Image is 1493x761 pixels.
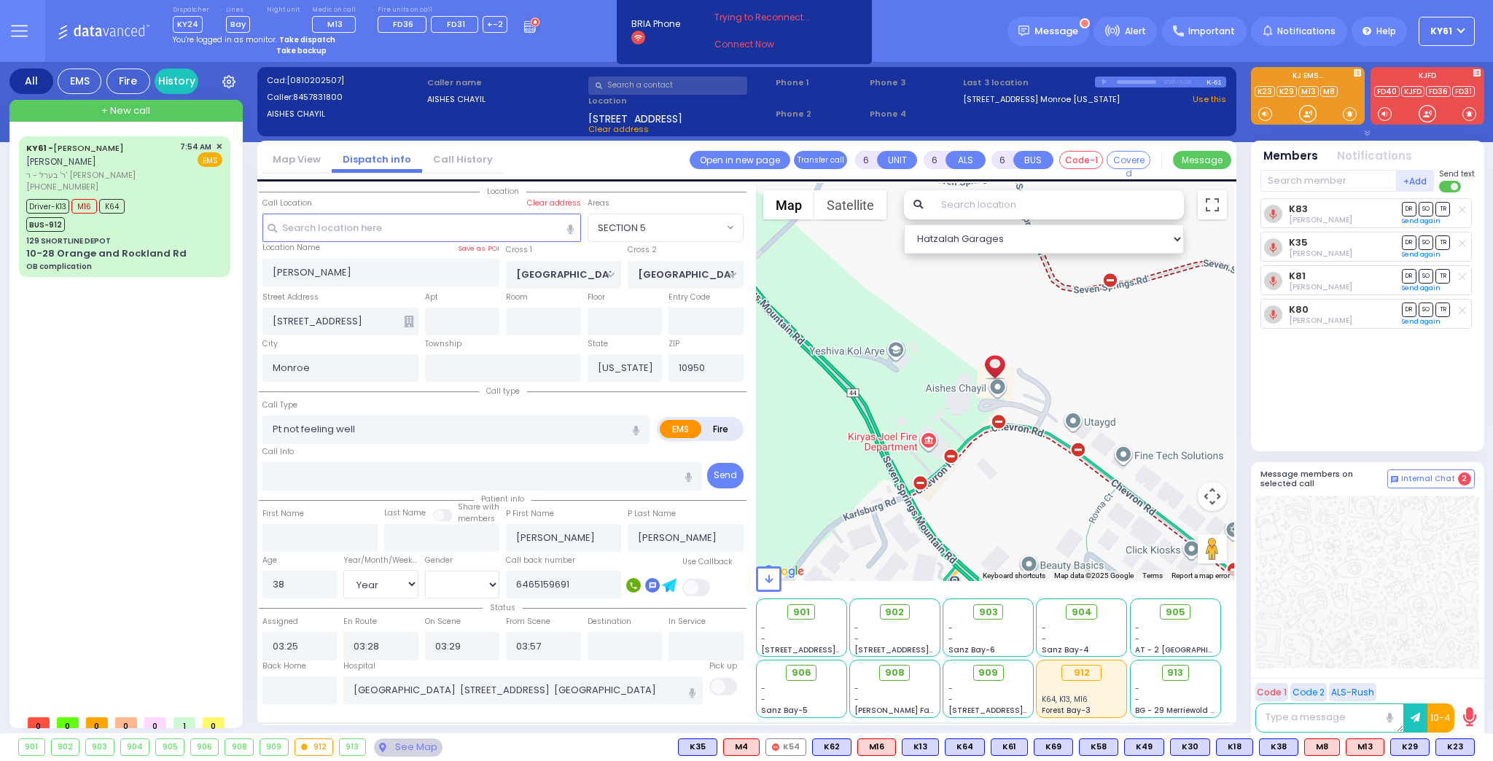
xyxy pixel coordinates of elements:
[1298,86,1319,97] a: M13
[776,108,865,120] span: Phone 2
[506,508,554,520] label: P First Name
[1277,25,1336,38] span: Notifications
[1419,303,1433,316] span: SO
[948,705,1086,716] span: [STREET_ADDRESS][PERSON_NAME]
[1329,683,1376,701] button: ALS-Rush
[1320,86,1338,97] a: M8
[1255,683,1288,701] button: Code 1
[1216,738,1253,756] div: BLS
[26,142,124,154] a: [PERSON_NAME]
[991,738,1028,756] div: BLS
[1036,638,1109,657] span: K64, K13, M16
[106,69,150,94] div: Fire
[1390,738,1430,756] div: BLS
[1042,694,1088,705] span: K64, K13, M16
[262,152,332,166] a: Map View
[1255,86,1275,97] a: K23
[1072,605,1092,620] span: 904
[1042,633,1046,644] span: -
[714,11,830,24] span: Trying to Reconnect...
[1289,270,1306,281] a: K81
[763,190,814,219] button: Show street map
[267,108,423,120] label: AISHES CHAYIL
[857,738,896,756] div: ALS
[343,660,375,672] label: Hospital
[598,221,646,235] span: SECTION 5
[1173,151,1231,169] button: Message
[978,666,998,680] span: 909
[1402,216,1441,225] a: Send again
[794,151,847,169] button: Transfer call
[458,502,499,512] small: Share with
[776,77,865,89] span: Phone 1
[115,717,137,728] span: 0
[1304,738,1340,756] div: ALS KJ
[812,738,851,756] div: K62
[262,198,312,209] label: Call Location
[963,93,1120,106] a: [STREET_ADDRESS] Monroe [US_STATE]
[979,605,998,620] span: 903
[480,186,526,197] span: Location
[425,292,438,303] label: Apt
[487,18,503,30] span: +-2
[885,666,905,680] span: 908
[761,683,765,694] span: -
[1079,738,1118,756] div: BLS
[378,6,508,15] label: Fire units on call
[173,16,203,33] span: KY24
[71,199,97,214] span: M16
[26,181,98,192] span: [PHONE_NUMBER]
[262,214,581,241] input: Search location here
[262,616,298,628] label: Assigned
[343,676,703,704] input: Search hospital
[761,644,899,655] span: [STREET_ADDRESS][PERSON_NAME]
[1166,605,1185,620] span: 905
[588,112,682,123] span: [STREET_ADDRESS]
[26,217,65,232] span: BUS-912
[1439,179,1462,194] label: Turn off text
[1452,86,1475,97] a: FD31
[260,739,288,755] div: 909
[26,246,187,261] div: 10-28 Orange and Rockland Rd
[588,77,747,95] input: Search a contact
[1034,738,1073,756] div: K69
[1198,534,1227,563] button: Drag Pegman onto the map to open Street View
[1124,738,1164,756] div: BLS
[276,45,327,56] strong: Take backup
[144,717,166,728] span: 0
[26,155,96,168] span: [PERSON_NAME]
[1079,738,1118,756] div: K58
[1018,26,1029,36] img: message.svg
[714,38,830,51] a: Connect Now
[668,292,710,303] label: Entry Code
[1435,202,1450,216] span: TR
[1135,683,1139,694] span: -
[668,338,679,350] label: ZIP
[262,242,320,254] label: Location Name
[772,744,779,751] img: red-radio-icon.svg
[1013,151,1053,169] button: BUS
[506,292,528,303] label: Room
[678,738,717,756] div: K35
[1337,148,1412,165] button: Notifications
[963,77,1095,89] label: Last 3 location
[948,644,995,655] span: Sanz Bay-6
[86,739,114,755] div: 903
[58,69,101,94] div: EMS
[26,261,92,272] div: OB complication
[279,34,335,45] strong: Take dispatch
[948,683,953,694] span: -
[948,623,953,633] span: -
[425,616,461,628] label: On Scene
[760,562,808,581] img: Google
[26,235,111,246] div: 129 SHORTLINE DEPOT
[628,244,657,256] label: Cross 2
[1135,623,1139,633] span: -
[1059,151,1103,169] button: Code-1
[1188,25,1235,38] span: Important
[707,463,744,488] button: Send
[1387,469,1475,488] button: Internal Chat 2
[312,6,361,15] label: Medic on call
[26,169,175,182] span: ר' בערל - ר' [PERSON_NAME]
[1419,202,1433,216] span: SO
